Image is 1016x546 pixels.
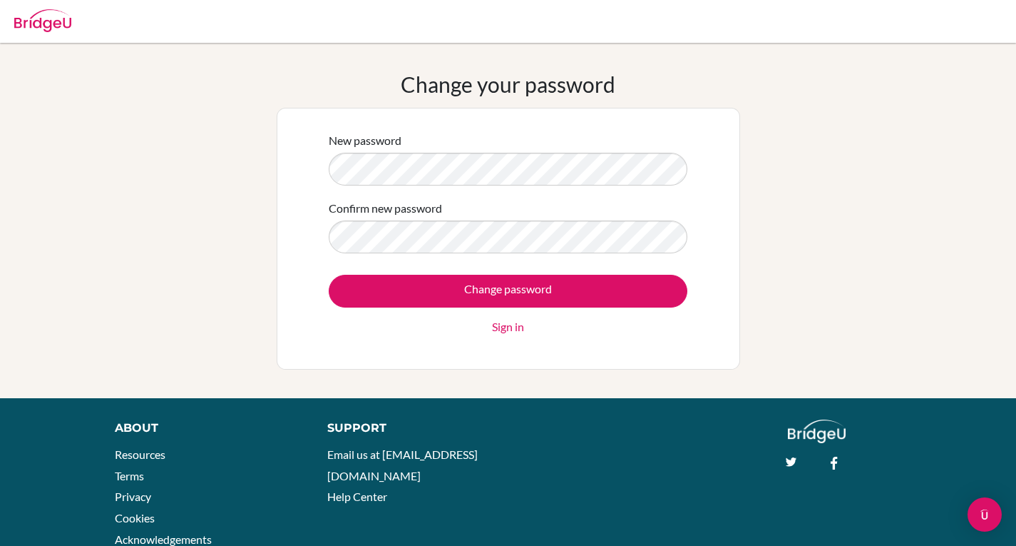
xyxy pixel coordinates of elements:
input: Change password [329,275,687,308]
a: Resources [115,448,165,461]
a: Email us at [EMAIL_ADDRESS][DOMAIN_NAME] [327,448,478,482]
img: logo_white@2x-f4f0deed5e89b7ecb1c2cc34c3e3d731f90f0f143d5ea2071677605dd97b5244.png [788,420,846,443]
label: Confirm new password [329,200,442,217]
h1: Change your password [401,71,615,97]
a: Privacy [115,490,151,503]
a: Sign in [492,318,524,335]
label: New password [329,132,401,149]
a: Acknowledgements [115,532,212,546]
a: Terms [115,469,144,482]
div: Open Intercom Messenger [968,497,1002,532]
a: Cookies [115,511,155,525]
img: Bridge-U [14,9,71,32]
a: Help Center [327,490,387,503]
div: Support [327,420,493,437]
div: About [115,420,295,437]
